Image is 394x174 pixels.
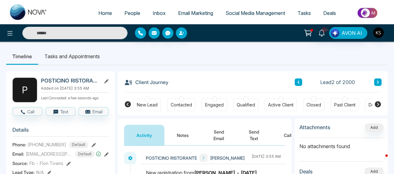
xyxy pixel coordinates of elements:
div: New Lead [137,102,158,108]
span: Tasks [298,10,311,16]
span: Email Marketing [178,10,213,16]
button: Send Text [236,125,271,145]
span: Default [69,141,88,148]
a: Social Media Management [219,7,291,19]
span: Phone: [12,141,26,148]
div: Active Client [268,102,293,108]
span: Deals [323,10,336,16]
span: Source: [12,160,28,167]
span: Social Media Management [226,10,285,16]
div: Closed [307,102,321,108]
img: Lead Flow [331,29,339,37]
div: Contacted [171,102,192,108]
span: People [124,10,140,16]
button: Add [365,124,383,131]
li: Timeline [6,48,38,65]
div: Qualified [237,102,255,108]
img: Market-place.gif [345,6,390,20]
span: Inbox [153,10,166,16]
a: Inbox [146,7,172,19]
span: [PERSON_NAME] [210,155,245,161]
button: Notes [164,125,201,145]
a: Deals [317,7,342,19]
span: [EMAIL_ADDRESS][PERSON_NAME][DOMAIN_NAME] [26,151,72,157]
button: Call [271,125,304,145]
a: People [118,7,146,19]
p: Last Connected: a few seconds ago [41,94,109,101]
div: Engaged [205,102,224,108]
p: No attachments found [299,138,383,150]
a: Email Marketing [172,7,219,19]
span: Add [365,125,383,130]
span: Email: [12,151,24,157]
p: Added on [DATE] 3:55 AM [41,86,109,91]
button: Send Email [201,125,236,145]
span: Home [98,10,112,16]
span: Default [75,151,95,158]
a: Home [92,7,118,19]
div: Past Client [334,102,356,108]
a: Tasks [291,7,317,19]
button: Text [46,107,76,116]
div: [DATE] 3:55 AM [252,154,281,162]
button: Call [12,107,43,116]
span: Lead 2 of 2000 [320,78,355,86]
button: AVON AI [329,27,367,39]
h3: Attachments [299,124,330,130]
span: Fb - Flori Towns [29,160,63,167]
h3: Details [12,127,109,136]
iframe: Intercom live chat [373,153,388,168]
span: POSTICINO RISTORANTE [146,155,197,161]
span: 10+ [322,27,327,33]
li: Tasks and Appointments [38,48,106,65]
span: [PHONE_NUMBER] [28,141,66,148]
img: Nova CRM Logo [10,4,47,20]
div: P [12,78,37,102]
button: Email [78,107,109,116]
img: User Avatar [373,27,384,38]
button: Activity [124,125,164,145]
span: AVON AI [342,29,362,37]
h2: POSTICINO RISTORANTE [41,78,99,84]
a: 10+ [314,27,329,38]
h3: Client Journey [124,78,168,87]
